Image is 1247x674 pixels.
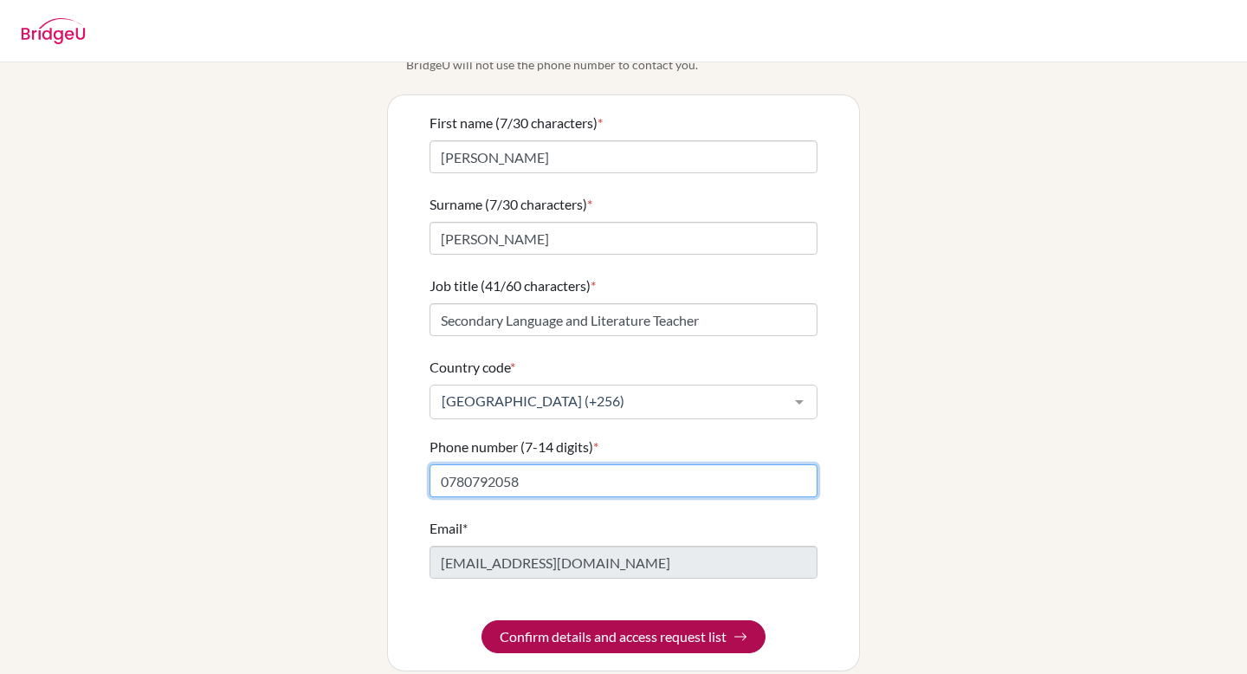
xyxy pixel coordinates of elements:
label: Country code [430,357,515,378]
span: [GEOGRAPHIC_DATA] (+256) [437,392,782,410]
input: Enter your number [430,464,817,497]
input: Enter your job title [430,303,817,336]
input: Enter your surname [430,222,817,255]
img: Arrow right [733,630,747,644]
label: First name (7/30 characters) [430,113,603,133]
label: Surname (7/30 characters) [430,194,592,215]
label: Phone number (7-14 digits) [430,437,598,457]
button: Confirm details and access request list [481,620,766,653]
label: Job title (41/60 characters) [430,275,596,296]
img: BridgeU logo [21,18,86,44]
input: Enter your first name [430,140,817,173]
label: Email* [430,518,468,539]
